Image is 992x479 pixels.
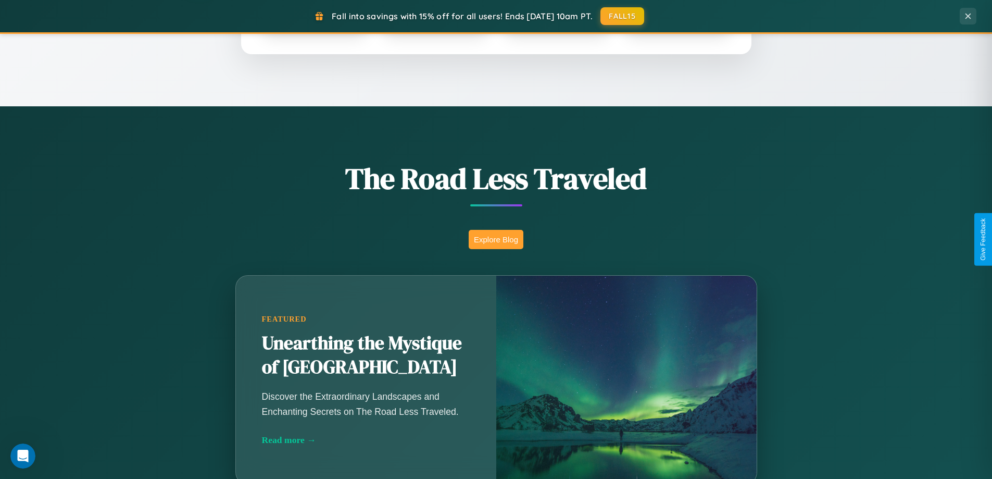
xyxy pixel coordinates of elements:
iframe: Intercom live chat [10,444,35,469]
button: FALL15 [600,7,644,25]
p: Discover the Extraordinary Landscapes and Enchanting Secrets on The Road Less Traveled. [262,389,470,419]
span: Fall into savings with 15% off for all users! Ends [DATE] 10am PT. [332,11,593,21]
div: Read more → [262,435,470,446]
button: Explore Blog [469,230,523,249]
div: Give Feedback [980,218,987,261]
h1: The Road Less Traveled [184,158,809,199]
h2: Unearthing the Mystique of [GEOGRAPHIC_DATA] [262,331,470,379]
div: Featured [262,315,470,324]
